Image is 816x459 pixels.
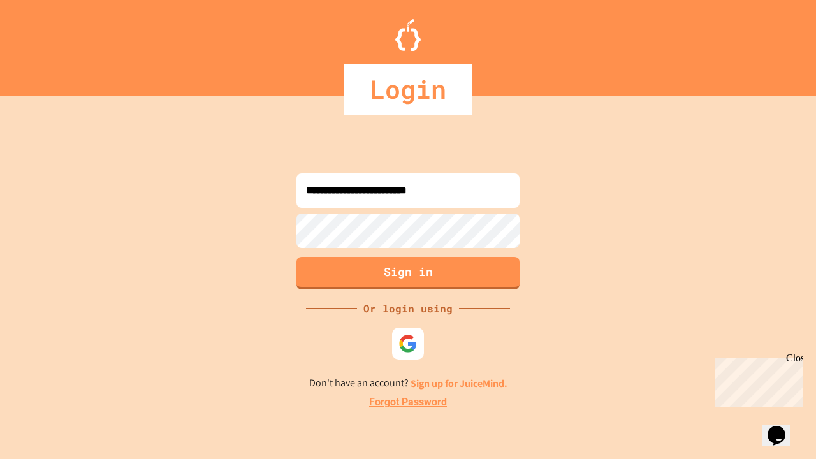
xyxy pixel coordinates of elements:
div: Chat with us now!Close [5,5,88,81]
div: Login [344,64,472,115]
img: google-icon.svg [398,334,418,353]
a: Sign up for JuiceMind. [411,377,507,390]
div: Or login using [357,301,459,316]
a: Forgot Password [369,395,447,410]
button: Sign in [296,257,520,289]
p: Don't have an account? [309,375,507,391]
img: Logo.svg [395,19,421,51]
iframe: chat widget [710,353,803,407]
iframe: chat widget [762,408,803,446]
